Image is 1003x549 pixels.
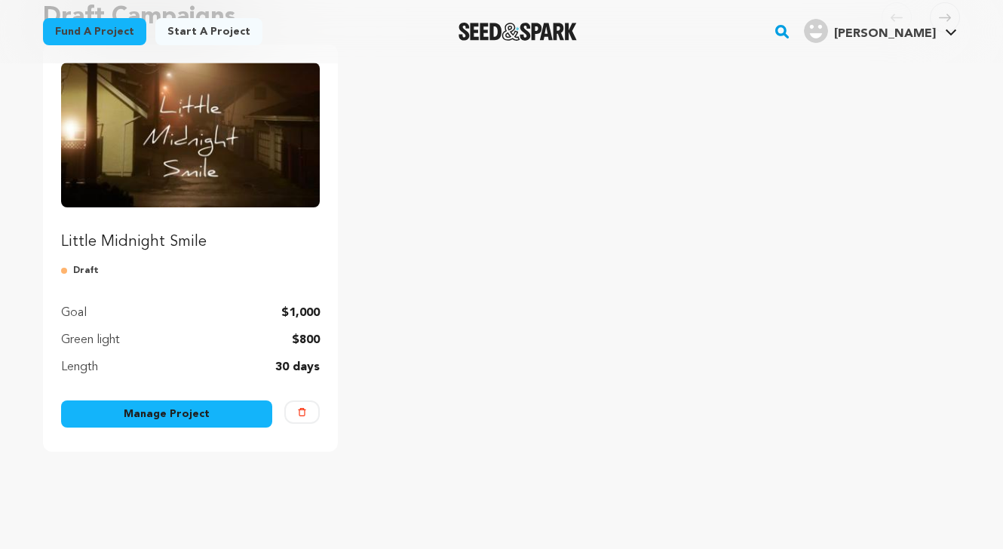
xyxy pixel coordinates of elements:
[292,331,320,349] p: $800
[61,358,98,376] p: Length
[43,18,146,45] a: Fund a project
[275,358,320,376] p: 30 days
[61,63,320,253] a: Fund Little Midnight Smile
[155,18,262,45] a: Start a project
[61,265,320,277] p: Draft
[61,232,320,253] p: Little Midnight Smile
[61,331,120,349] p: Green light
[61,304,87,322] p: Goal
[834,28,936,40] span: [PERSON_NAME]
[61,265,73,277] img: submitted-for-review.svg
[804,19,936,43] div: Stephanie D.'s Profile
[281,304,320,322] p: $1,000
[804,19,828,43] img: user.png
[459,23,577,41] img: Seed&Spark Logo Dark Mode
[801,16,960,48] span: Stephanie D.'s Profile
[801,16,960,43] a: Stephanie D.'s Profile
[298,408,306,416] img: trash-empty.svg
[61,400,272,428] a: Manage Project
[459,23,577,41] a: Seed&Spark Homepage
